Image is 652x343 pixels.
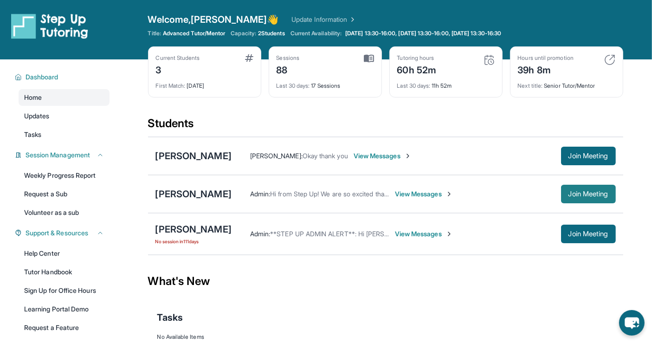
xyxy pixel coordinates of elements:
[24,130,41,139] span: Tasks
[24,93,42,102] span: Home
[397,77,495,90] div: 11h 52m
[156,62,200,77] div: 3
[19,301,110,317] a: Learning Portal Demo
[26,150,90,160] span: Session Management
[561,147,616,165] button: Join Meeting
[397,82,431,89] span: Last 30 days :
[19,282,110,299] a: Sign Up for Office Hours
[19,186,110,202] a: Request a Sub
[155,188,232,201] div: [PERSON_NAME]
[404,152,412,160] img: Chevron-Right
[277,62,300,77] div: 88
[148,261,623,302] div: What's New
[395,229,453,239] span: View Messages
[568,231,608,237] span: Join Meeting
[26,228,88,238] span: Support & Resources
[250,230,270,238] span: Admin :
[26,72,58,82] span: Dashboard
[19,245,110,262] a: Help Center
[155,149,232,162] div: [PERSON_NAME]
[561,185,616,203] button: Join Meeting
[250,152,303,160] span: [PERSON_NAME] :
[156,77,253,90] div: [DATE]
[290,30,342,37] span: Current Availability:
[245,54,253,62] img: card
[568,153,608,159] span: Join Meeting
[163,30,225,37] span: Advanced Tutor/Mentor
[19,89,110,106] a: Home
[395,189,453,199] span: View Messages
[148,30,161,37] span: Title:
[231,30,256,37] span: Capacity:
[19,108,110,124] a: Updates
[19,126,110,143] a: Tasks
[445,190,453,198] img: Chevron-Right
[291,15,356,24] a: Update Information
[250,190,270,198] span: Admin :
[354,151,412,161] span: View Messages
[343,30,503,37] a: [DATE] 13:30-16:00, [DATE] 13:30-16:00, [DATE] 13:30-16:30
[22,150,104,160] button: Session Management
[11,13,88,39] img: logo
[604,54,615,65] img: card
[19,204,110,221] a: Volunteer as a sub
[24,111,50,121] span: Updates
[303,152,348,160] span: Okay thank you
[19,167,110,184] a: Weekly Progress Report
[561,225,616,243] button: Join Meeting
[619,310,645,336] button: chat-button
[22,72,104,82] button: Dashboard
[277,54,300,62] div: Sessions
[484,54,495,65] img: card
[19,264,110,280] a: Tutor Handbook
[345,30,501,37] span: [DATE] 13:30-16:00, [DATE] 13:30-16:00, [DATE] 13:30-16:30
[445,230,453,238] img: Chevron-Right
[156,54,200,62] div: Current Students
[518,62,574,77] div: 39h 8m
[157,333,614,341] div: No Available Items
[347,15,356,24] img: Chevron Right
[157,311,183,324] span: Tasks
[364,54,374,63] img: card
[148,13,279,26] span: Welcome, [PERSON_NAME] 👋
[155,223,232,236] div: [PERSON_NAME]
[148,116,623,136] div: Students
[258,30,285,37] span: 2 Students
[277,77,374,90] div: 17 Sessions
[518,82,543,89] span: Next title :
[19,319,110,336] a: Request a Feature
[518,77,615,90] div: Senior Tutor/Mentor
[518,54,574,62] div: Hours until promotion
[277,82,310,89] span: Last 30 days :
[397,62,437,77] div: 60h 52m
[156,82,186,89] span: First Match :
[397,54,437,62] div: Tutoring hours
[22,228,104,238] button: Support & Resources
[568,191,608,197] span: Join Meeting
[155,238,232,245] span: No session in 111 days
